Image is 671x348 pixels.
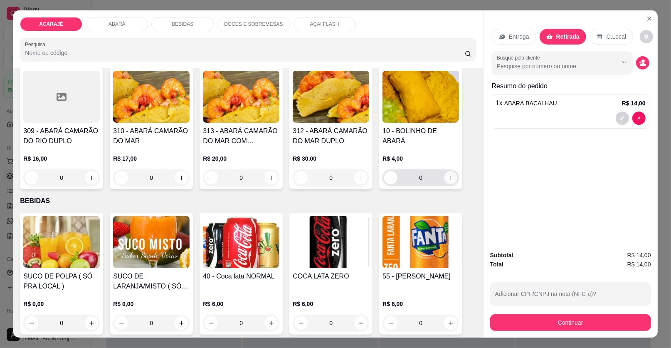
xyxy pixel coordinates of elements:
input: Busque pelo cliente [497,62,604,70]
button: increase-product-quantity [264,171,278,184]
h4: COCA LATA ZERO [293,271,369,281]
button: decrease-product-quantity [616,112,629,125]
button: increase-product-quantity [444,171,457,184]
span: R$ 14,00 [627,260,651,269]
h4: 310 - ABARÁ CAMARÃO DO MAR [113,126,190,146]
button: increase-product-quantity [85,171,98,184]
p: AÇAI FLASH [310,21,339,27]
h4: 40 - Coca lata NORMAL [203,271,279,281]
button: decrease-product-quantity [640,30,653,43]
img: product-image [203,71,279,123]
img: product-image [293,71,369,123]
label: Busque pelo cliente [497,54,543,61]
p: R$ 30,00 [293,154,369,163]
p: Entrega [509,32,529,41]
img: product-image [382,216,459,268]
button: decrease-product-quantity [205,171,218,184]
h4: 309 - ABARÁ CAMARÃO DO RIO DUPLO [23,126,100,146]
img: product-image [23,216,100,268]
button: Continuar [490,314,651,331]
img: product-image [382,71,459,123]
button: decrease-product-quantity [384,171,397,184]
button: decrease-product-quantity [115,171,128,184]
img: product-image [293,216,369,268]
button: decrease-product-quantity [25,171,38,184]
img: product-image [113,71,190,123]
p: R$ 4,00 [382,154,459,163]
p: R$ 20,00 [203,154,279,163]
button: decrease-product-quantity [294,171,308,184]
button: decrease-product-quantity [205,316,218,330]
h4: 55 - [PERSON_NAME] [382,271,459,281]
button: Close [643,12,656,25]
img: product-image [113,216,190,268]
button: increase-product-quantity [354,171,368,184]
p: DOCES E SOBREMESAS [224,21,283,27]
p: Resumo do pedido [492,81,649,91]
img: product-image [203,216,279,268]
p: C.Local [607,32,626,41]
p: R$ 6,00 [382,300,459,308]
p: ABARÁ [109,21,126,27]
button: Show suggestions [618,56,631,69]
strong: Subtotal [490,252,513,259]
p: R$ 6,00 [203,300,279,308]
p: Retirada [556,32,580,41]
p: 1 x [496,98,557,108]
button: decrease-product-quantity [294,316,308,330]
input: Pesquisa [25,49,465,57]
button: decrease-product-quantity [636,56,649,70]
p: BEBIDAS [20,196,476,206]
h4: SUCO DE LARANJA/MISTO ( SÓ PRO LOCAL ) [113,271,190,291]
p: R$ 0,00 [113,300,190,308]
button: increase-product-quantity [175,171,188,184]
h4: 313 - ABARÁ CAMARÃO DO MAR COM BACALHAU [203,126,279,146]
h4: SUCO DE POLPA ( SÓ PRA LOCAL ) [23,271,100,291]
button: increase-product-quantity [354,316,368,330]
p: ACARAJÉ [39,21,63,27]
p: R$ 16,00 [23,154,100,163]
h4: 312 - ABARÁ CAMARÃO DO MAR DUPLO [293,126,369,146]
p: R$ 14,00 [622,99,646,107]
span: ABARÁ BACALHAU [504,100,557,107]
p: R$ 0,00 [23,300,100,308]
strong: Total [490,261,503,268]
input: Adicionar CPF/CNPJ na nota (NFC-e)? [495,293,646,301]
button: decrease-product-quantity [384,316,397,330]
p: BEBIDAS [172,21,193,27]
button: increase-product-quantity [444,316,457,330]
p: R$ 6,00 [293,300,369,308]
p: R$ 17,00 [113,154,190,163]
h4: 10 - BOLINHO DE ABARÁ [382,126,459,146]
button: increase-product-quantity [264,316,278,330]
span: R$ 14,00 [627,251,651,260]
button: decrease-product-quantity [632,112,646,125]
label: Pesquisa [25,41,48,48]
